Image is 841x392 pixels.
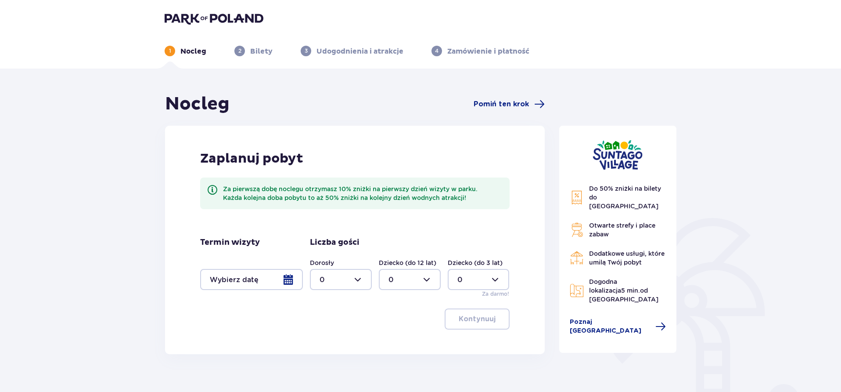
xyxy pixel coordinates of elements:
[570,190,584,205] img: Discount Icon
[474,99,545,109] a: Pomiń ten krok
[180,47,206,56] p: Nocleg
[316,47,403,56] p: Udogodnienia i atrakcje
[310,258,334,267] label: Dorosły
[169,47,171,55] p: 1
[200,150,303,167] p: Zaplanuj pobyt
[474,99,529,109] span: Pomiń ten krok
[589,185,661,210] span: Do 50% zniżki na bilety do [GEOGRAPHIC_DATA]
[379,258,436,267] label: Dziecko (do 12 lat)
[589,222,655,238] span: Otwarte strefy i place zabaw
[448,258,503,267] label: Dziecko (do 3 lat)
[589,250,665,266] span: Dodatkowe usługi, które umilą Twój pobyt
[570,318,666,335] a: Poznaj [GEOGRAPHIC_DATA]
[482,290,509,298] p: Za darmo!
[165,12,263,25] img: Park of Poland logo
[589,278,658,303] span: Dogodna lokalizacja od [GEOGRAPHIC_DATA]
[459,314,496,324] p: Kontynuuj
[445,309,510,330] button: Kontynuuj
[570,223,584,237] img: Grill Icon
[593,140,643,170] img: Suntago Village
[238,47,241,55] p: 2
[570,318,651,335] span: Poznaj [GEOGRAPHIC_DATA]
[570,283,584,298] img: Map Icon
[570,251,584,265] img: Restaurant Icon
[250,47,273,56] p: Bilety
[447,47,529,56] p: Zamówienie i płatność
[165,93,230,115] h1: Nocleg
[200,237,260,248] p: Termin wizyty
[621,287,640,294] span: 5 min.
[305,47,308,55] p: 3
[310,237,359,248] p: Liczba gości
[223,185,503,202] div: Za pierwszą dobę noclegu otrzymasz 10% zniżki na pierwszy dzień wizyty w parku. Każda kolejna dob...
[435,47,438,55] p: 4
